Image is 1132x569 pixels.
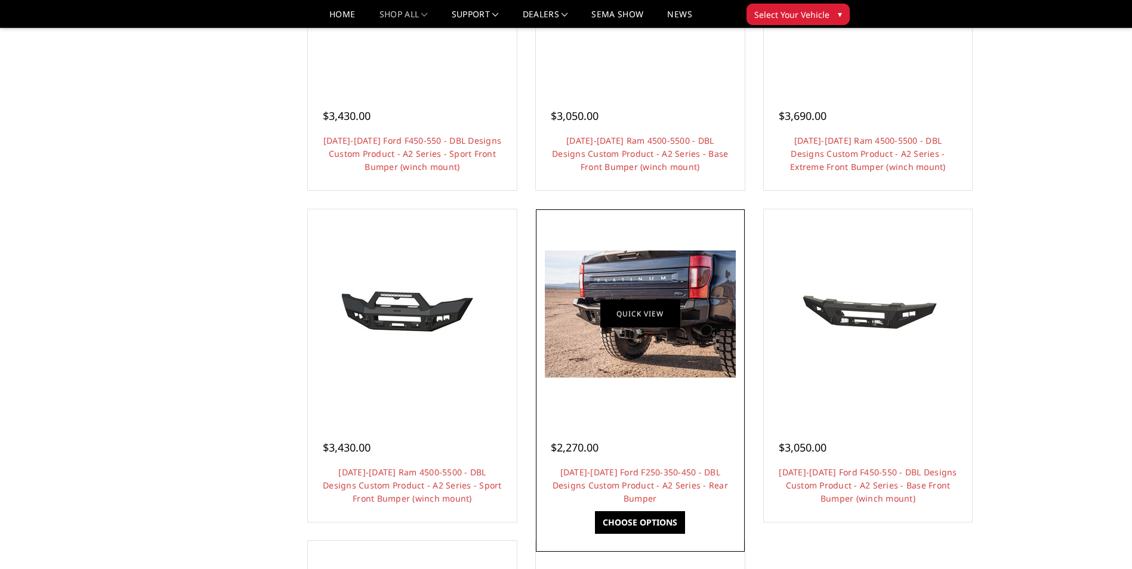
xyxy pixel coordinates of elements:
a: Home [329,10,355,27]
span: Select Your Vehicle [754,8,829,21]
a: [DATE]-[DATE] Ford F450-550 - DBL Designs Custom Product - A2 Series - Sport Front Bumper (winch ... [323,135,501,172]
img: 2019-2025 Ram 4500-5500 - DBL Designs Custom Product - A2 Series - Sport Front Bumper (winch mount) [317,268,508,359]
span: ▾ [838,8,842,20]
span: $2,270.00 [551,440,599,454]
img: 2023-2025 Ford F250-350-450 - DBL Designs Custom Product - A2 Series - Rear Bumper [545,251,736,378]
a: 2019-2025 Ram 4500-5500 - DBL Designs Custom Product - A2 Series - Sport Front Bumper (winch mount) [311,212,514,415]
a: [DATE]-[DATE] Ram 4500-5500 - DBL Designs Custom Product - A2 Series - Extreme Front Bumper (winc... [790,135,946,172]
a: shop all [380,10,428,27]
a: Dealers [523,10,568,27]
span: $3,690.00 [779,109,826,123]
span: $3,050.00 [551,109,599,123]
a: 2023-2025 Ford F250-350-450 - DBL Designs Custom Product - A2 Series - Rear Bumper 2023-2025 Ford... [539,212,742,415]
a: [DATE]-[DATE] Ford F450-550 - DBL Designs Custom Product - A2 Series - Base Front Bumper (winch m... [779,466,957,504]
a: Support [452,10,499,27]
a: [DATE]-[DATE] Ford F250-350-450 - DBL Designs Custom Product - A2 Series - Rear Bumper [553,466,728,504]
a: News [667,10,692,27]
a: [DATE]-[DATE] Ram 4500-5500 - DBL Designs Custom Product - A2 Series - Sport Front Bumper (winch ... [323,466,502,504]
a: 2023-2025 Ford F450-550 - DBL Designs Custom Product - A2 Series - Base Front Bumper (winch mount... [767,212,970,415]
span: $3,430.00 [323,109,371,123]
a: Quick view [600,300,680,328]
button: Select Your Vehicle [747,4,850,25]
a: SEMA Show [591,10,643,27]
span: $3,050.00 [779,440,826,454]
a: [DATE]-[DATE] Ram 4500-5500 - DBL Designs Custom Product - A2 Series - Base Front Bumper (winch m... [552,135,728,172]
a: Choose Options [595,511,685,534]
span: $3,430.00 [323,440,371,454]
